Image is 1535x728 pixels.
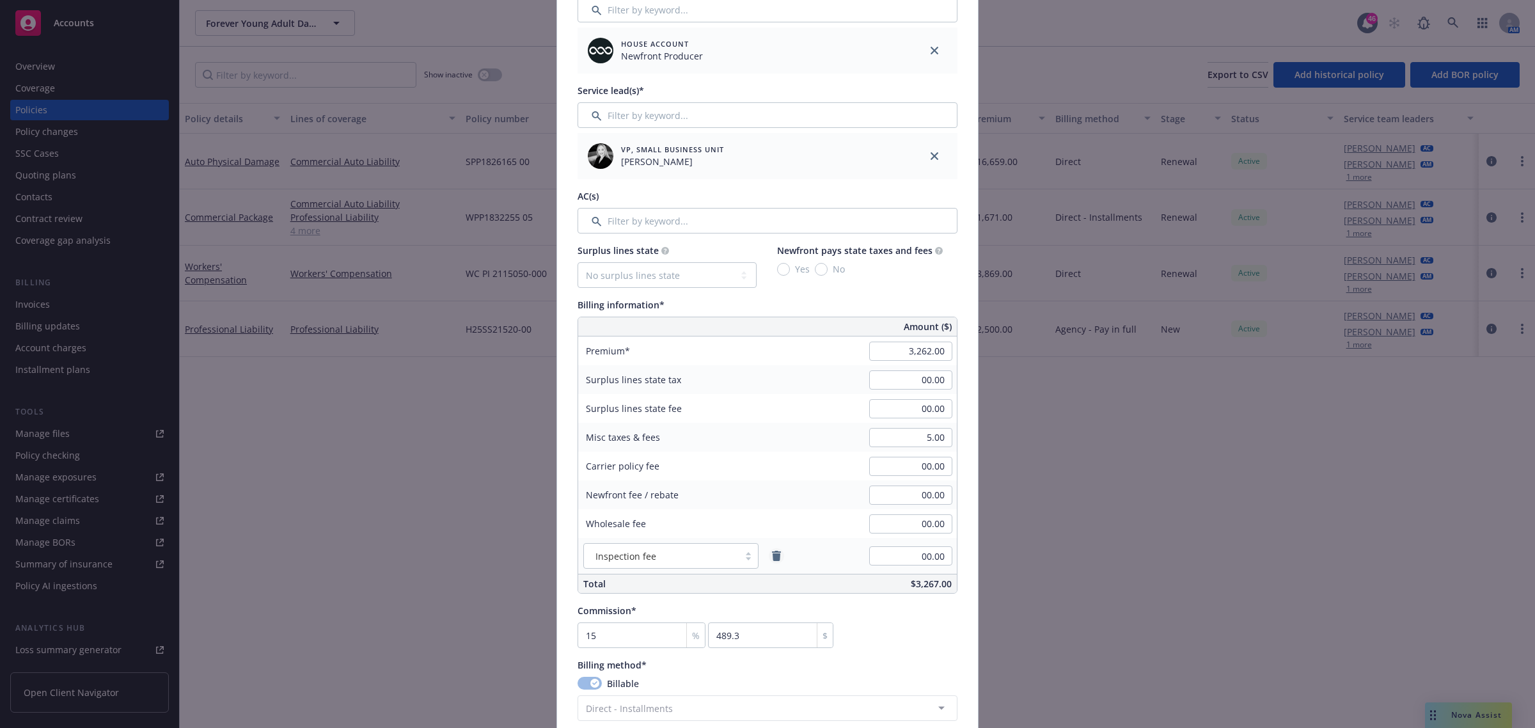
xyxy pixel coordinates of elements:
[869,428,952,447] input: 0.00
[927,148,942,164] a: close
[869,399,952,418] input: 0.00
[869,370,952,390] input: 0.00
[578,102,957,128] input: Filter by keyword...
[578,84,644,97] span: Service lead(s)*
[621,49,703,63] span: Newfront Producer
[586,518,646,530] span: Wholesale fee
[769,548,784,564] a: remove
[927,43,942,58] a: close
[869,486,952,505] input: 0.00
[621,155,724,168] span: [PERSON_NAME]
[586,431,660,443] span: Misc taxes & fees
[869,342,952,361] input: 0.00
[833,262,845,276] span: No
[904,320,952,333] span: Amount ($)
[869,546,952,566] input: 0.00
[578,658,957,721] span: Billing method*BillableDirect - Installments
[595,550,656,563] span: Inspection fee
[588,38,613,63] img: employee photo
[583,578,606,590] span: Total
[578,659,647,671] span: Billing method*
[578,605,636,617] span: Commission*
[578,190,599,202] span: AC(s)
[586,460,659,472] span: Carrier policy fee
[578,208,957,233] input: Filter by keyword...
[590,550,732,563] span: Inspection fee
[815,263,828,276] input: No
[621,38,703,49] span: House Account
[586,489,679,501] span: Newfront fee / rebate
[692,629,700,642] span: %
[578,677,957,690] div: Billable
[586,345,630,357] span: Premium
[578,244,659,257] span: Surplus lines state
[586,374,681,386] span: Surplus lines state tax
[777,244,933,257] span: Newfront pays state taxes and fees
[911,578,952,590] span: $3,267.00
[586,402,682,415] span: Surplus lines state fee
[777,263,790,276] input: Yes
[621,144,724,155] span: VP, Small Business Unit
[588,143,613,169] img: employee photo
[578,299,665,311] span: Billing information*
[795,262,810,276] span: Yes
[869,514,952,534] input: 0.00
[823,629,828,642] span: $
[869,457,952,476] input: 0.00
